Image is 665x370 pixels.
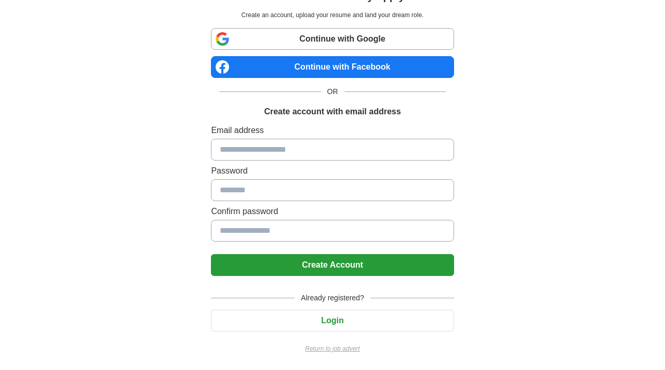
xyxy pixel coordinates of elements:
[211,316,454,325] a: Login
[213,10,451,20] p: Create an account, upload your resume and land your dream role.
[211,205,454,218] label: Confirm password
[211,28,454,50] a: Continue with Google
[211,344,454,353] a: Return to job advert
[321,86,344,97] span: OR
[295,293,370,303] span: Already registered?
[211,56,454,78] a: Continue with Facebook
[211,310,454,332] button: Login
[211,254,454,276] button: Create Account
[211,165,454,177] label: Password
[264,105,401,118] h1: Create account with email address
[211,124,454,137] label: Email address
